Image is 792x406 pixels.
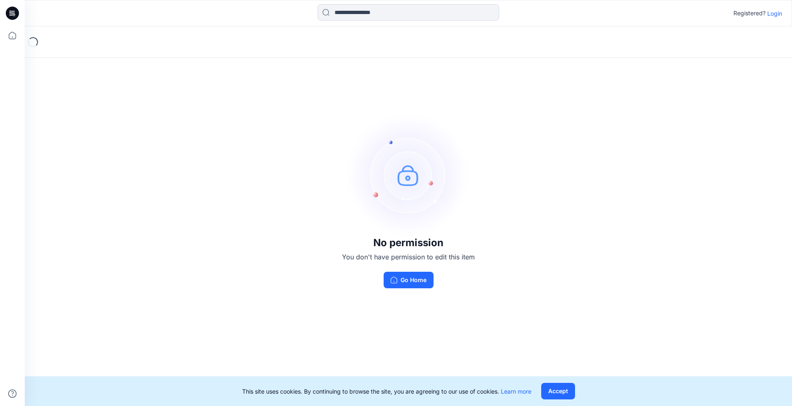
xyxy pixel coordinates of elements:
img: no-perm.svg [346,113,470,237]
p: This site uses cookies. By continuing to browse the site, you are agreeing to our use of cookies. [242,387,531,396]
a: Learn more [501,388,531,395]
p: Registered? [733,8,766,18]
p: Login [767,9,782,18]
h3: No permission [342,237,475,249]
p: You don't have permission to edit this item [342,252,475,262]
button: Go Home [384,272,434,288]
button: Accept [541,383,575,399]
